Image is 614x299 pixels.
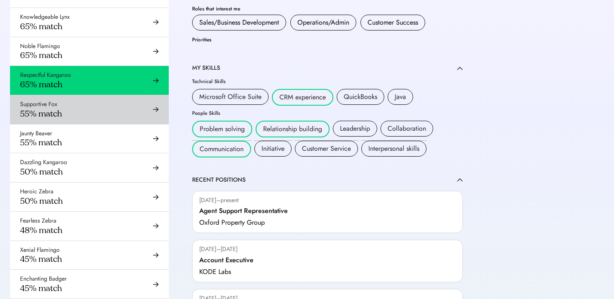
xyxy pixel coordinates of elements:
div: 50% match [20,167,63,177]
div: 55% match [20,109,62,119]
div: Xenial Flamingo [20,246,60,254]
div: Knowledgeable Lynx [20,13,70,21]
div: [DATE]–[DATE] [199,245,238,253]
div: Communication [200,144,244,154]
div: Customer Success [368,18,418,28]
div: Respectful Kangaroo [20,71,71,79]
div: Noble Flamingo [20,42,60,51]
div: QuickBooks [344,92,377,102]
img: arrow-right-black.svg [153,106,159,112]
div: 45% match [20,254,62,264]
img: caret-up.svg [457,66,463,70]
div: 48% match [20,225,62,236]
div: Relationship building [263,124,322,134]
div: MY SKILLS [192,64,220,72]
img: arrow-right-black.svg [153,223,159,229]
img: arrow-right-black.svg [153,19,159,25]
div: Roles that interest me [192,6,463,11]
div: Priorities [192,37,463,42]
div: Supportive Fox [20,100,57,109]
div: Java [395,92,406,102]
img: arrow-right-black.svg [153,78,159,84]
div: Problem solving [200,124,245,134]
div: Jaunty Beaver [20,129,52,138]
div: Collaboration [388,124,426,134]
div: Microsoft Office Suite [199,92,261,102]
div: Initiative [261,144,284,154]
div: 50% match [20,196,63,206]
div: Account Executive [199,255,254,265]
div: Enchanting Badger [20,275,67,283]
div: Dazzling Kangaroo [20,158,67,167]
div: Operations/Admin [297,18,349,28]
img: arrow-right-black.svg [153,194,159,200]
img: arrow-right-black.svg [153,165,159,171]
div: 65% match [20,21,62,32]
div: Technical Skills [192,79,226,84]
div: Leadership [340,124,370,134]
div: 65% match [20,50,62,61]
div: 55% match [20,137,62,148]
div: Agent Support Representative [199,206,288,216]
div: 45% match [20,283,62,294]
div: Heroic Zebra [20,188,53,196]
div: Customer Service [302,144,351,154]
img: arrow-right-black.svg [153,48,159,54]
img: arrow-right-black.svg [153,252,159,258]
div: CRM experience [279,92,326,102]
div: Oxford Property Group [199,218,265,228]
img: arrow-right-black.svg [153,136,159,142]
div: RECENT POSITIONS [192,176,246,184]
div: 65% match [20,79,62,90]
div: Interpersonal skills [368,144,419,154]
div: Fearless Zebra [20,217,56,225]
div: [DATE]–present [199,196,238,205]
img: caret-up.svg [457,178,463,182]
div: People Skills [192,111,220,116]
img: arrow-right-black.svg [153,281,159,287]
div: KODE Labs [199,267,231,277]
div: Sales/Business Development [199,18,279,28]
